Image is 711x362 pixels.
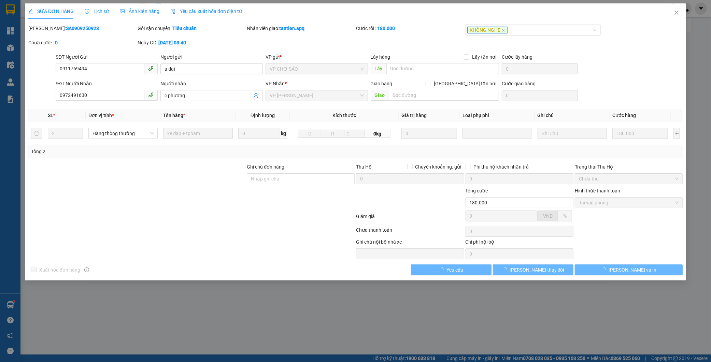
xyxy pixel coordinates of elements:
[431,80,499,87] span: [GEOGRAPHIC_DATA] tận nơi
[247,25,355,32] div: Nhân viên giao:
[502,267,510,272] span: loading
[148,92,154,98] span: phone
[247,173,355,184] input: Ghi chú đơn hàng
[601,267,609,272] span: loading
[401,113,427,118] span: Giá trị hàng
[85,9,109,14] span: Lịch sử
[575,264,683,275] button: [PERSON_NAME] và In
[502,54,532,60] label: Cước lấy hàng
[674,10,679,15] span: close
[270,64,364,74] span: VP CHỢ SÁO
[493,264,573,275] button: [PERSON_NAME] thay đổi
[160,80,263,87] div: Người nhận
[253,93,259,98] span: user-add
[48,113,53,118] span: SL
[371,63,386,74] span: Lấy
[575,163,683,171] div: Trạng thái Thu Hộ
[579,174,679,184] span: Chưa thu
[356,238,464,248] div: Ghi chú nội bộ nhà xe
[673,128,680,139] button: plus
[356,226,465,238] div: Chưa thanh toán
[251,113,275,118] span: Định lượng
[247,164,284,170] label: Ghi chú đơn hàng
[28,25,136,32] div: [PERSON_NAME]:
[28,39,136,46] div: Chưa cước :
[170,9,242,14] span: Yêu cầu xuất hóa đơn điện tử
[356,25,464,32] div: Cước rồi :
[386,63,499,74] input: Dọc đường
[138,39,245,46] div: Ngày GD:
[460,109,535,122] th: Loại phụ phí
[321,130,344,138] input: R
[280,128,287,139] span: kg
[266,53,368,61] div: VP gửi
[609,266,656,274] span: [PERSON_NAME] và In
[120,9,159,14] span: Ảnh kiện hàng
[612,113,636,118] span: Cước hàng
[158,40,186,45] b: [DATE] 08:40
[88,113,114,118] span: Đơn vị tính
[148,66,154,71] span: phone
[502,90,578,101] input: Cước giao hàng
[163,113,185,118] span: Tên hàng
[446,266,463,274] span: Yêu cầu
[612,128,668,139] input: 0
[467,27,508,33] span: KHÔNG NGHE
[575,188,620,193] label: Hình thức thanh toán
[84,267,89,272] span: info-circle
[356,164,372,170] span: Thu Hộ
[401,128,457,139] input: 0
[667,3,686,23] button: Close
[31,128,42,139] button: delete
[55,40,58,45] b: 0
[535,109,610,122] th: Ghi chú
[538,128,607,139] input: Ghi Chú
[371,81,393,86] span: Giao hàng
[85,9,89,14] span: clock-circle
[502,63,578,74] input: Cước lấy hàng
[579,198,679,208] span: Tại văn phòng
[138,25,245,32] div: Gói vận chuyển:
[120,9,125,14] span: picture
[28,9,33,14] span: edit
[471,163,532,171] span: Phí thu hộ khách nhận trả
[356,213,465,225] div: Giảm giá
[37,266,83,274] span: Xuất hóa đơn hàng
[563,213,567,219] span: %
[279,26,304,31] b: tantien.apq
[371,90,389,101] span: Giao
[93,128,154,139] span: Hàng thông thường
[172,26,197,31] b: Tiêu chuẩn
[28,9,74,14] span: SỬA ĐƠN HÀNG
[469,53,499,61] span: Lấy tận nơi
[389,90,499,101] input: Dọc đường
[371,54,390,60] span: Lấy hàng
[466,238,573,248] div: Chi phí nội bộ
[163,128,232,139] input: VD: Bàn, Ghế
[502,81,536,86] label: Cước giao hàng
[31,148,274,155] div: Tổng: 2
[56,80,158,87] div: SĐT Người Nhận
[266,81,285,86] span: VP Nhận
[170,9,176,14] img: icon
[413,163,464,171] span: Chuyển khoản ng. gửi
[502,29,505,32] span: close
[411,264,492,275] button: Yêu cầu
[56,53,158,61] div: SĐT Người Gửi
[298,130,321,138] input: D
[270,90,364,101] span: VP NGỌC HỒI
[365,130,390,138] span: 0kg
[510,266,564,274] span: [PERSON_NAME] thay đổi
[543,213,553,219] span: VND
[344,130,365,138] input: C
[160,53,263,61] div: Người gửi
[332,113,356,118] span: Kích thước
[439,267,446,272] span: loading
[377,26,395,31] b: 180.000
[466,188,488,193] span: Tổng cước
[66,26,99,31] b: SA0909250928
